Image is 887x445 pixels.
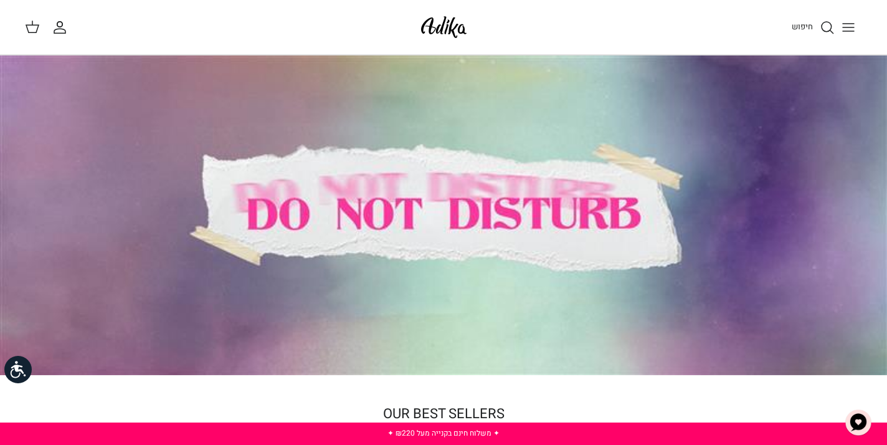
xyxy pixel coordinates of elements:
button: צ'אט [840,404,877,441]
a: ✦ משלוח חינם בקנייה מעל ₪220 ✦ [387,428,500,439]
a: החשבון שלי [52,20,72,35]
a: OUR BEST SELLERS [383,404,505,424]
a: חיפוש [792,20,835,35]
button: Toggle menu [835,14,862,41]
span: חיפוש [792,21,813,32]
img: Adika IL [417,12,470,42]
